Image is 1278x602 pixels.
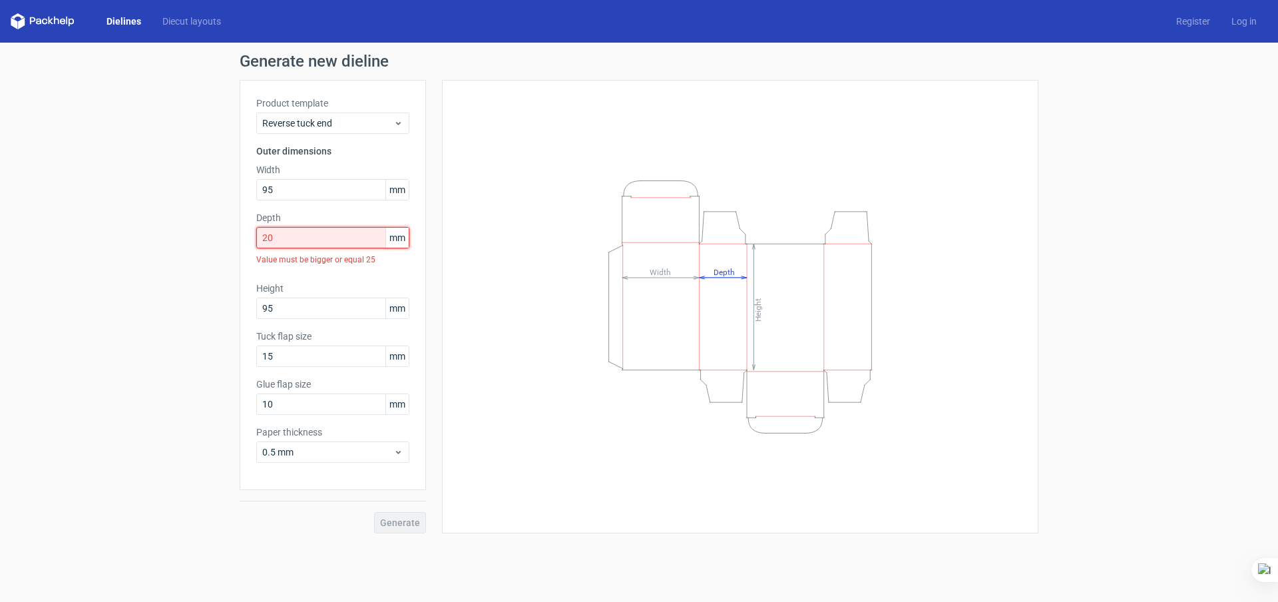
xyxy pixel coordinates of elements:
div: Value must be bigger or equal 25 [256,248,409,271]
tspan: Height [753,298,763,321]
span: mm [385,394,409,414]
span: Reverse tuck end [262,117,393,130]
h3: Outer dimensions [256,145,409,158]
a: Diecut layouts [152,15,232,28]
label: Width [256,163,409,176]
label: Paper thickness [256,426,409,439]
label: Glue flap size [256,378,409,391]
label: Height [256,282,409,295]
h1: Generate new dieline [240,53,1038,69]
label: Product template [256,97,409,110]
span: 0.5 mm [262,446,393,459]
tspan: Width [650,267,671,276]
a: Dielines [96,15,152,28]
span: mm [385,346,409,366]
a: Log in [1221,15,1267,28]
a: Register [1166,15,1221,28]
span: mm [385,228,409,248]
label: Tuck flap size [256,330,409,343]
label: Depth [256,211,409,224]
tspan: Depth [714,267,735,276]
span: mm [385,298,409,318]
span: mm [385,180,409,200]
